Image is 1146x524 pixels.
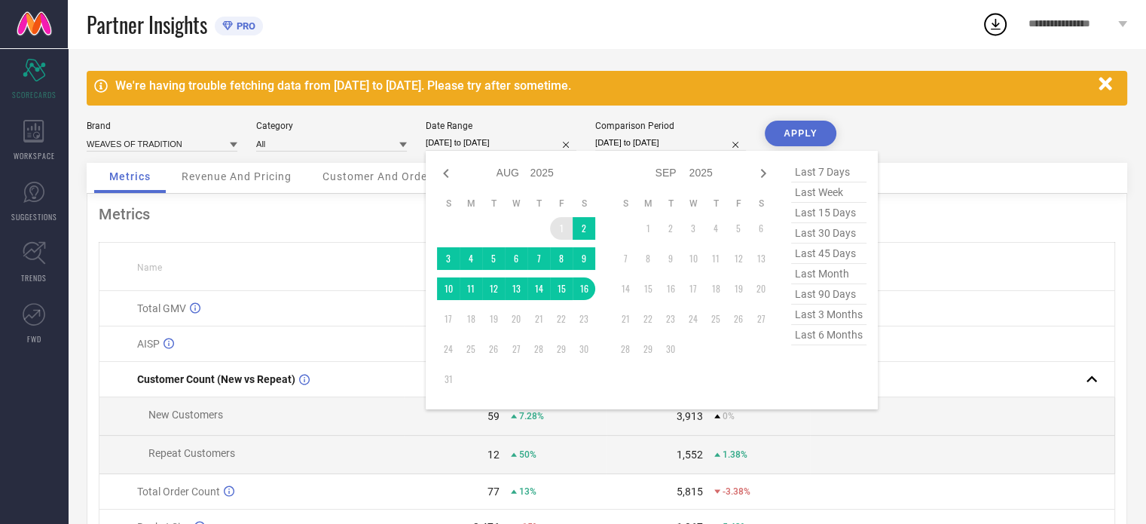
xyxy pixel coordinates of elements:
[677,486,703,498] div: 5,815
[791,223,866,244] span: last 30 days
[550,217,573,240] td: Fri Aug 01 2025
[791,325,866,345] span: last 6 months
[505,277,527,300] td: Wed Aug 13 2025
[437,338,460,360] td: Sun Aug 24 2025
[482,277,505,300] td: Tue Aug 12 2025
[791,284,866,305] span: last 90 days
[637,338,659,360] td: Mon Sep 29 2025
[573,217,595,240] td: Sat Aug 02 2025
[750,217,772,240] td: Sat Sep 06 2025
[637,277,659,300] td: Mon Sep 15 2025
[233,20,255,32] span: PRO
[595,121,746,131] div: Comparison Period
[727,217,750,240] td: Fri Sep 05 2025
[704,217,727,240] td: Thu Sep 04 2025
[505,247,527,270] td: Wed Aug 06 2025
[750,198,772,210] th: Saturday
[659,217,682,240] td: Tue Sep 02 2025
[595,135,746,151] input: Select comparison period
[460,308,482,330] td: Mon Aug 18 2025
[614,338,637,360] td: Sun Sep 28 2025
[682,217,704,240] td: Wed Sep 03 2025
[550,338,573,360] td: Fri Aug 29 2025
[482,247,505,270] td: Tue Aug 05 2025
[21,272,47,283] span: TRENDS
[437,368,460,391] td: Sun Aug 31 2025
[137,486,220,498] span: Total Order Count
[637,308,659,330] td: Mon Sep 22 2025
[426,135,576,151] input: Select date range
[527,308,550,330] td: Thu Aug 21 2025
[487,449,500,461] div: 12
[182,170,292,182] span: Revenue And Pricing
[137,262,162,273] span: Name
[505,338,527,360] td: Wed Aug 27 2025
[482,308,505,330] td: Tue Aug 19 2025
[791,305,866,325] span: last 3 months
[682,247,704,270] td: Wed Sep 10 2025
[109,170,151,182] span: Metrics
[527,277,550,300] td: Thu Aug 14 2025
[659,277,682,300] td: Tue Sep 16 2025
[437,277,460,300] td: Sun Aug 10 2025
[791,264,866,284] span: last month
[487,486,500,498] div: 77
[573,247,595,270] td: Sat Aug 09 2025
[791,182,866,203] span: last week
[505,308,527,330] td: Wed Aug 20 2025
[487,410,500,422] div: 59
[527,338,550,360] td: Thu Aug 28 2025
[765,121,836,146] button: APPLY
[637,217,659,240] td: Mon Sep 01 2025
[527,247,550,270] td: Thu Aug 07 2025
[614,277,637,300] td: Sun Sep 14 2025
[682,277,704,300] td: Wed Sep 17 2025
[704,247,727,270] td: Thu Sep 11 2025
[137,338,160,350] span: AISP
[723,486,750,497] span: -3.38%
[256,121,407,131] div: Category
[437,308,460,330] td: Sun Aug 17 2025
[519,486,536,497] span: 13%
[614,247,637,270] td: Sun Sep 07 2025
[426,121,576,131] div: Date Range
[460,247,482,270] td: Mon Aug 04 2025
[11,211,57,222] span: SUGGESTIONS
[505,198,527,210] th: Wednesday
[148,409,223,421] span: New Customers
[550,308,573,330] td: Fri Aug 22 2025
[637,247,659,270] td: Mon Sep 08 2025
[87,9,207,40] span: Partner Insights
[437,198,460,210] th: Sunday
[723,411,735,421] span: 0%
[704,277,727,300] td: Thu Sep 18 2025
[460,338,482,360] td: Mon Aug 25 2025
[727,308,750,330] td: Fri Sep 26 2025
[750,277,772,300] td: Sat Sep 20 2025
[682,198,704,210] th: Wednesday
[704,308,727,330] td: Thu Sep 25 2025
[87,121,237,131] div: Brand
[27,333,41,345] span: FWD
[727,277,750,300] td: Fri Sep 19 2025
[727,198,750,210] th: Friday
[659,247,682,270] td: Tue Sep 09 2025
[573,277,595,300] td: Sat Aug 16 2025
[137,302,186,314] span: Total GMV
[677,410,703,422] div: 3,913
[754,164,772,182] div: Next month
[482,338,505,360] td: Tue Aug 26 2025
[137,373,295,385] span: Customer Count (New vs Repeat)
[148,447,235,459] span: Repeat Customers
[727,247,750,270] td: Fri Sep 12 2025
[115,78,1091,93] div: We're having trouble fetching data from [DATE] to [DATE]. Please try after sometime.
[750,247,772,270] td: Sat Sep 13 2025
[614,198,637,210] th: Sunday
[637,198,659,210] th: Monday
[437,247,460,270] td: Sun Aug 03 2025
[437,164,455,182] div: Previous month
[659,198,682,210] th: Tuesday
[460,198,482,210] th: Monday
[659,338,682,360] td: Tue Sep 30 2025
[550,198,573,210] th: Friday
